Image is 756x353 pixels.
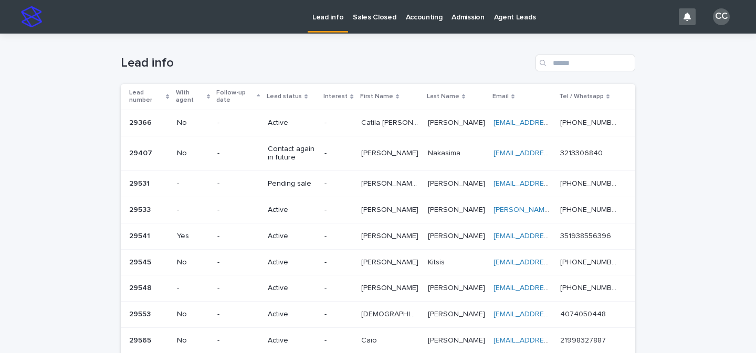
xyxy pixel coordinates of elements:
[217,119,259,127] p: -
[129,204,153,215] p: 29533
[428,334,487,345] p: [PERSON_NAME]
[177,206,209,215] p: -
[177,284,209,293] p: -
[268,284,317,293] p: Active
[267,91,302,102] p: Lead status
[560,177,621,188] p: [PHONE_NUMBER]
[493,180,612,187] a: [EMAIL_ADDRESS][DOMAIN_NAME]
[121,223,635,249] tr: 2954129541 Yes-Active-[PERSON_NAME][PERSON_NAME] [PERSON_NAME][PERSON_NAME] [EMAIL_ADDRESS][DOMAI...
[129,256,153,267] p: 29545
[177,310,209,319] p: No
[129,147,154,158] p: 29407
[493,206,669,213] a: [PERSON_NAME][EMAIL_ADDRESS][DOMAIN_NAME]
[361,147,421,158] p: [PERSON_NAME]
[361,334,379,345] p: Caio
[492,91,509,102] p: Email
[129,282,154,293] p: 29548
[121,249,635,275] tr: 2954529545 No-Active-[PERSON_NAME][PERSON_NAME] KitsisKitsis [EMAIL_ADDRESS][DOMAIN_NAME] [PHONE_...
[324,119,352,127] p: -
[268,310,317,319] p: Active
[493,337,612,344] a: [EMAIL_ADDRESS][DOMAIN_NAME]
[217,232,259,241] p: -
[268,336,317,345] p: Active
[493,149,612,157] a: [EMAIL_ADDRESS][DOMAIN_NAME]
[428,147,463,158] p: Nakasima
[121,136,635,171] tr: 2940729407 No-Contact again in future-[PERSON_NAME][PERSON_NAME] NakasimaNakasima [EMAIL_ADDRESS]...
[560,308,608,319] p: 4074050448
[360,91,393,102] p: First Name
[324,284,352,293] p: -
[428,256,447,267] p: Kitsis
[493,284,612,292] a: [EMAIL_ADDRESS][DOMAIN_NAME]
[177,336,209,345] p: No
[217,310,259,319] p: -
[361,308,422,319] p: [DEMOGRAPHIC_DATA]
[560,147,605,158] p: 3213306840
[560,334,608,345] p: 21998327887
[121,56,531,71] h1: Lead info
[559,91,604,102] p: Tel / Whatsapp
[560,256,621,267] p: [PHONE_NUMBER]
[361,177,422,188] p: [PERSON_NAME] de [PERSON_NAME]
[176,87,204,106] p: With agent
[535,55,635,71] input: Search
[129,87,163,106] p: Lead number
[324,206,352,215] p: -
[324,336,352,345] p: -
[217,179,259,188] p: -
[361,282,421,293] p: [PERSON_NAME]
[268,258,317,267] p: Active
[493,259,612,266] a: [EMAIL_ADDRESS][DOMAIN_NAME]
[361,256,421,267] p: [PERSON_NAME]
[217,284,259,293] p: -
[324,258,352,267] p: -
[428,204,487,215] p: [PERSON_NAME]
[217,336,259,345] p: -
[216,87,254,106] p: Follow-up date
[428,116,487,127] p: [PERSON_NAME]
[121,171,635,197] tr: 2953129531 --Pending sale-[PERSON_NAME] de [PERSON_NAME][PERSON_NAME] de [PERSON_NAME] [PERSON_NA...
[217,206,259,215] p: -
[493,119,612,126] a: [EMAIL_ADDRESS][DOMAIN_NAME]
[428,177,487,188] p: MARQUES DE LIMA DUMARESQ
[427,91,459,102] p: Last Name
[560,230,613,241] p: 351938556396
[428,308,487,319] p: [PERSON_NAME]
[268,206,317,215] p: Active
[560,282,621,293] p: [PHONE_NUMBER]
[361,116,422,127] p: Catila maria Lopes de souza Maurício da
[121,197,635,223] tr: 2953329533 --Active-[PERSON_NAME][PERSON_NAME] [PERSON_NAME][PERSON_NAME] [PERSON_NAME][EMAIL_ADD...
[177,149,209,158] p: No
[177,179,209,188] p: -
[268,179,317,188] p: Pending sale
[324,232,352,241] p: -
[324,179,352,188] p: -
[713,8,730,25] div: CC
[560,116,621,127] p: +5533999750300
[177,258,209,267] p: No
[21,6,42,27] img: stacker-logo-s-only.png
[129,334,153,345] p: 29565
[361,204,421,215] p: [PERSON_NAME]
[428,230,487,241] p: [PERSON_NAME]
[121,302,635,328] tr: 2955329553 No-Active-[DEMOGRAPHIC_DATA][DEMOGRAPHIC_DATA] [PERSON_NAME][PERSON_NAME] [EMAIL_ADDRE...
[493,232,612,240] a: [EMAIL_ADDRESS][DOMAIN_NAME]
[268,232,317,241] p: Active
[268,119,317,127] p: Active
[177,232,209,241] p: Yes
[121,110,635,136] tr: 2936629366 No-Active-Catila [PERSON_NAME] de [PERSON_NAME] daCatila [PERSON_NAME] de [PERSON_NAME...
[323,91,348,102] p: Interest
[560,204,621,215] p: [PHONE_NUMBER]
[121,275,635,302] tr: 2954829548 --Active-[PERSON_NAME][PERSON_NAME] [PERSON_NAME][PERSON_NAME] [EMAIL_ADDRESS][DOMAIN_...
[217,258,259,267] p: -
[129,230,152,241] p: 29541
[493,311,612,318] a: [EMAIL_ADDRESS][DOMAIN_NAME]
[361,230,421,241] p: [PERSON_NAME]
[324,149,352,158] p: -
[177,119,209,127] p: No
[217,149,259,158] p: -
[324,310,352,319] p: -
[129,308,153,319] p: 29553
[129,177,152,188] p: 29531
